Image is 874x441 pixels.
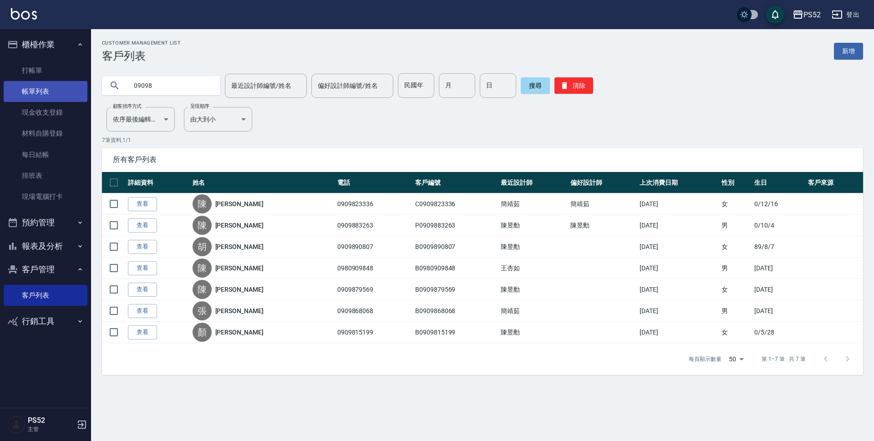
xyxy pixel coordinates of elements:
[752,172,806,193] th: 生日
[335,322,413,343] td: 0909815199
[4,123,87,144] a: 材料自購登錄
[413,300,498,322] td: B0909868068
[719,215,752,236] td: 男
[335,172,413,193] th: 電話
[637,215,719,236] td: [DATE]
[128,283,157,297] a: 查看
[335,215,413,236] td: 0909883263
[752,322,806,343] td: 0/5/28
[752,300,806,322] td: [DATE]
[637,236,719,258] td: [DATE]
[806,172,863,193] th: 客戶來源
[689,355,722,363] p: 每頁顯示數量
[725,347,747,371] div: 50
[4,60,87,81] a: 打帳單
[102,50,181,62] h3: 客戶列表
[193,301,212,320] div: 張
[4,285,87,306] a: 客戶列表
[107,107,175,132] div: 依序最後編輯時間
[719,193,752,215] td: 女
[637,193,719,215] td: [DATE]
[752,215,806,236] td: 0/10/4
[7,416,25,434] img: Person
[568,172,638,193] th: 偏好設計師
[193,323,212,342] div: 顏
[102,40,181,46] h2: Customer Management List
[413,279,498,300] td: B0909879569
[498,172,568,193] th: 最近設計師
[752,258,806,279] td: [DATE]
[128,325,157,340] a: 查看
[752,279,806,300] td: [DATE]
[128,240,157,254] a: 查看
[498,279,568,300] td: 陳昱勳
[4,234,87,258] button: 報表及分析
[335,258,413,279] td: 0980909848
[4,186,87,207] a: 現場電腦打卡
[215,285,264,294] a: [PERSON_NAME]
[335,279,413,300] td: 0909879569
[4,258,87,281] button: 客戶管理
[4,144,87,165] a: 每日結帳
[190,172,335,193] th: 姓名
[193,237,212,256] div: 胡
[4,33,87,56] button: 櫃檯作業
[28,425,74,433] p: 主管
[184,107,252,132] div: 由大到小
[498,193,568,215] td: 簡靖茹
[498,215,568,236] td: 陳昱勳
[335,193,413,215] td: 0909823336
[128,261,157,275] a: 查看
[413,258,498,279] td: B0980909848
[11,8,37,20] img: Logo
[568,215,638,236] td: 陳昱勳
[521,77,550,94] button: 搜尋
[193,194,212,213] div: 陳
[190,103,209,110] label: 呈現順序
[498,258,568,279] td: 王杏如
[719,258,752,279] td: 男
[126,172,190,193] th: 詳細資料
[719,172,752,193] th: 性別
[789,5,824,24] button: PS52
[637,300,719,322] td: [DATE]
[766,5,784,24] button: save
[637,258,719,279] td: [DATE]
[719,300,752,322] td: 男
[568,193,638,215] td: 簡靖茹
[127,73,213,98] input: 搜尋關鍵字
[413,236,498,258] td: B0909890807
[719,322,752,343] td: 女
[4,165,87,186] a: 排班表
[637,279,719,300] td: [DATE]
[834,43,863,60] a: 新增
[498,322,568,343] td: 陳昱勳
[193,259,212,278] div: 陳
[113,103,142,110] label: 顧客排序方式
[762,355,806,363] p: 第 1–7 筆 共 7 筆
[498,300,568,322] td: 簡靖茹
[413,322,498,343] td: B0909815199
[215,242,264,251] a: [PERSON_NAME]
[719,279,752,300] td: 女
[752,193,806,215] td: 0/12/16
[28,416,74,425] h5: PS52
[4,309,87,333] button: 行銷工具
[335,236,413,258] td: 0909890807
[803,9,821,20] div: PS52
[413,193,498,215] td: C0909823336
[637,172,719,193] th: 上次消費日期
[128,304,157,318] a: 查看
[752,236,806,258] td: 89/8/7
[498,236,568,258] td: 陳昱勳
[215,199,264,208] a: [PERSON_NAME]
[215,306,264,315] a: [PERSON_NAME]
[113,155,852,164] span: 所有客戶列表
[335,300,413,322] td: 0909868068
[828,6,863,23] button: 登出
[128,218,157,233] a: 查看
[4,81,87,102] a: 帳單列表
[193,216,212,235] div: 陳
[102,136,863,144] p: 7 筆資料, 1 / 1
[719,236,752,258] td: 女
